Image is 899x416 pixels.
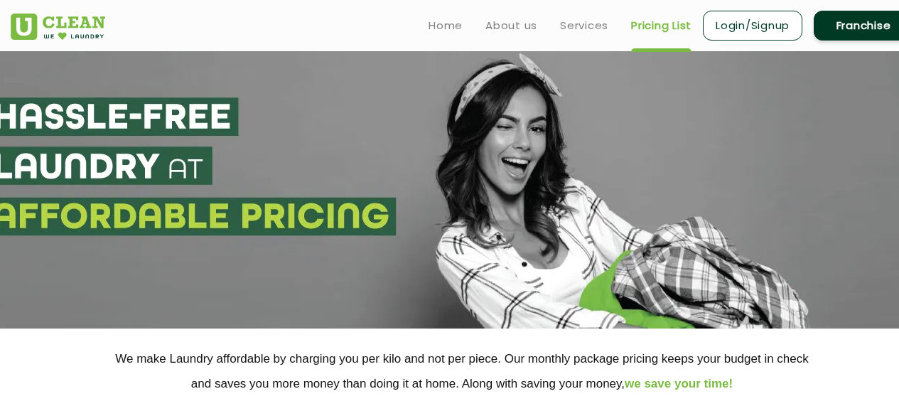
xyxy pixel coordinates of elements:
span: we save your time! [625,377,733,390]
a: Login/Signup [703,11,802,41]
a: About us [485,17,537,34]
a: Pricing List [631,17,691,34]
img: UClean Laundry and Dry Cleaning [11,14,105,40]
a: Services [560,17,608,34]
a: Home [429,17,463,34]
